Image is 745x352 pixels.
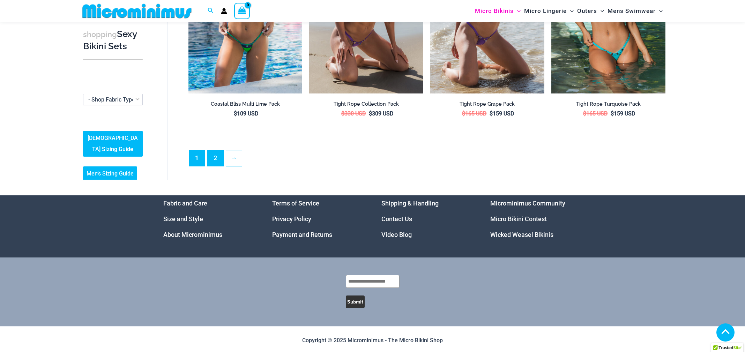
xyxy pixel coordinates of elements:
span: - Shop Fabric Type [88,96,135,103]
span: Menu Toggle [567,2,574,20]
p: Copyright © 2025 Microminimus - The Micro Bikini Shop [163,335,582,346]
span: - Shop Fabric Type [83,94,142,105]
nav: Product Pagination [188,150,665,170]
a: Privacy Policy [272,215,311,223]
span: shopping [83,30,117,39]
span: - Shop Fabric Type [83,94,143,105]
a: Contact Us [381,215,412,223]
a: Terms of Service [272,200,319,207]
span: Mens Swimwear [608,2,656,20]
bdi: 159 USD [611,110,635,117]
a: Shipping & Handling [381,200,439,207]
a: → [226,150,242,166]
aside: Footer Widget 3 [381,195,473,242]
a: Payment and Returns [272,231,332,238]
h2: Tight Rope Grape Pack [430,101,544,107]
a: About Microminimus [163,231,222,238]
h3: Sexy Bikini Sets [83,28,143,52]
a: Page 2 [208,150,223,166]
bdi: 159 USD [490,110,514,117]
a: Fabric and Care [163,200,207,207]
aside: Footer Widget 1 [163,195,255,242]
a: Tight Rope Turquoise Pack [551,101,665,110]
button: Submit [346,295,365,308]
span: $ [369,110,372,117]
span: $ [583,110,586,117]
aside: Footer Widget 4 [490,195,582,242]
h2: Coastal Bliss Multi Lime Pack [188,101,303,107]
a: View Shopping Cart, empty [234,3,250,19]
a: Wicked Weasel Bikinis [490,231,553,238]
span: $ [611,110,614,117]
a: Microminimus Community [490,200,565,207]
span: Page 1 [189,150,205,166]
aside: Footer Widget 2 [272,195,364,242]
a: Men’s Sizing Guide [83,167,137,181]
bdi: 165 USD [462,110,486,117]
nav: Menu [490,195,582,242]
a: Account icon link [221,8,227,14]
bdi: 165 USD [583,110,608,117]
span: $ [234,110,237,117]
img: MM SHOP LOGO FLAT [80,3,194,19]
h2: Tight Rope Turquoise Pack [551,101,665,107]
a: [DEMOGRAPHIC_DATA] Sizing Guide [83,131,143,157]
a: Mens SwimwearMenu ToggleMenu Toggle [606,2,664,20]
a: Tight Rope Grape Pack [430,101,544,110]
span: $ [341,110,344,117]
span: Menu Toggle [597,2,604,20]
bdi: 330 USD [341,110,366,117]
span: Menu Toggle [514,2,521,20]
span: Micro Bikinis [475,2,514,20]
span: Menu Toggle [656,2,663,20]
a: Size and Style [163,215,203,223]
nav: Menu [272,195,364,242]
span: $ [462,110,465,117]
nav: Menu [381,195,473,242]
bdi: 309 USD [369,110,393,117]
h2: Tight Rope Collection Pack [309,101,423,107]
a: OutersMenu ToggleMenu Toggle [575,2,606,20]
span: $ [490,110,493,117]
bdi: 109 USD [234,110,258,117]
a: Search icon link [208,7,214,15]
a: Tight Rope Collection Pack [309,101,423,110]
a: Video Blog [381,231,412,238]
nav: Site Navigation [472,1,666,21]
span: Outers [577,2,597,20]
span: Micro Lingerie [524,2,567,20]
a: Micro Bikini Contest [490,215,547,223]
a: Coastal Bliss Multi Lime Pack [188,101,303,110]
a: Micro LingerieMenu ToggleMenu Toggle [522,2,575,20]
a: Micro BikinisMenu ToggleMenu Toggle [473,2,522,20]
nav: Menu [163,195,255,242]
